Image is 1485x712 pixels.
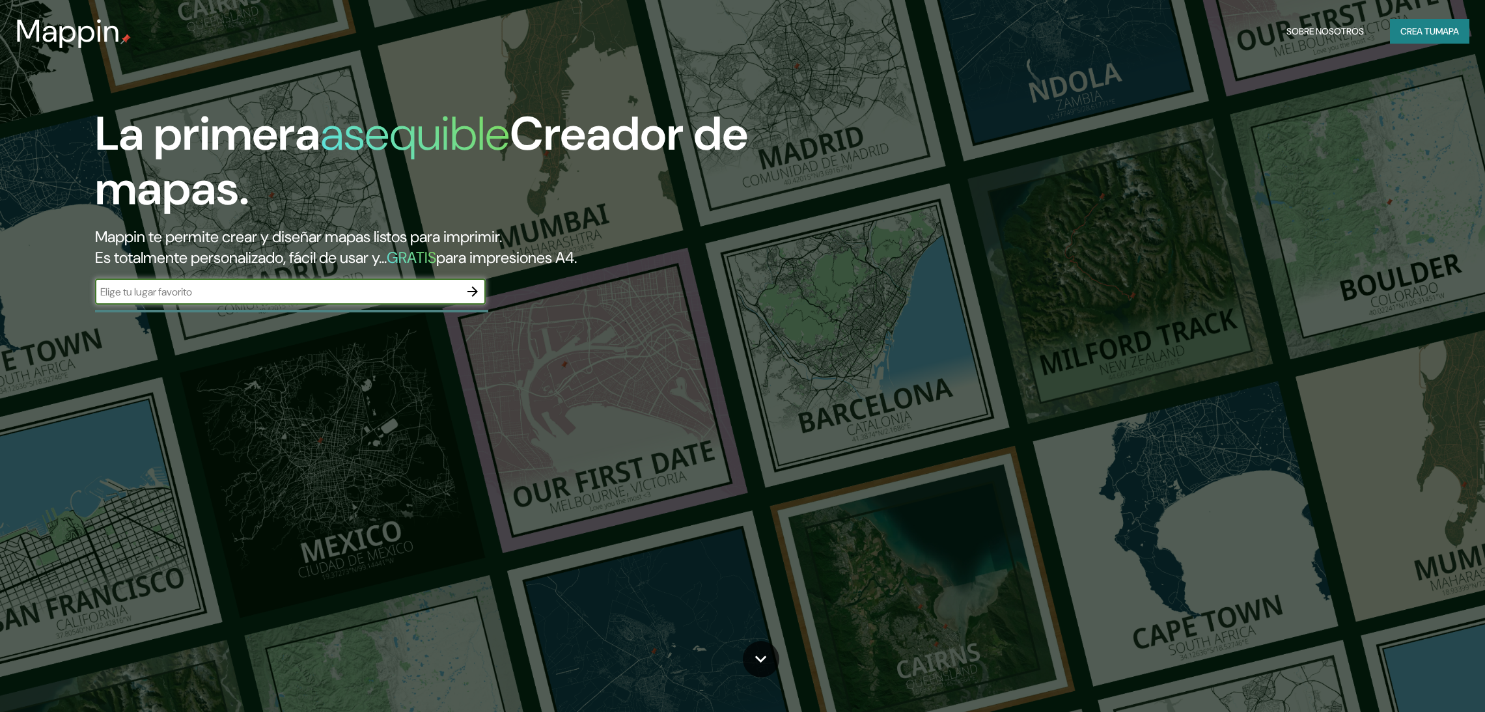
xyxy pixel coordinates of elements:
[95,226,502,247] font: Mappin te permite crear y diseñar mapas listos para imprimir.
[1369,661,1471,698] iframe: Help widget launcher
[1281,19,1369,44] button: Sobre nosotros
[95,103,320,164] font: La primera
[120,34,131,44] img: pin de mapeo
[1390,19,1469,44] button: Crea tumapa
[1286,25,1364,37] font: Sobre nosotros
[95,247,387,267] font: Es totalmente personalizado, fácil de usar y...
[95,284,460,299] input: Elige tu lugar favorito
[95,103,748,219] font: Creador de mapas.
[16,10,120,51] font: Mappin
[436,247,577,267] font: para impresiones A4.
[1436,25,1459,37] font: mapa
[1400,25,1436,37] font: Crea tu
[320,103,510,164] font: asequible
[387,247,436,267] font: GRATIS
